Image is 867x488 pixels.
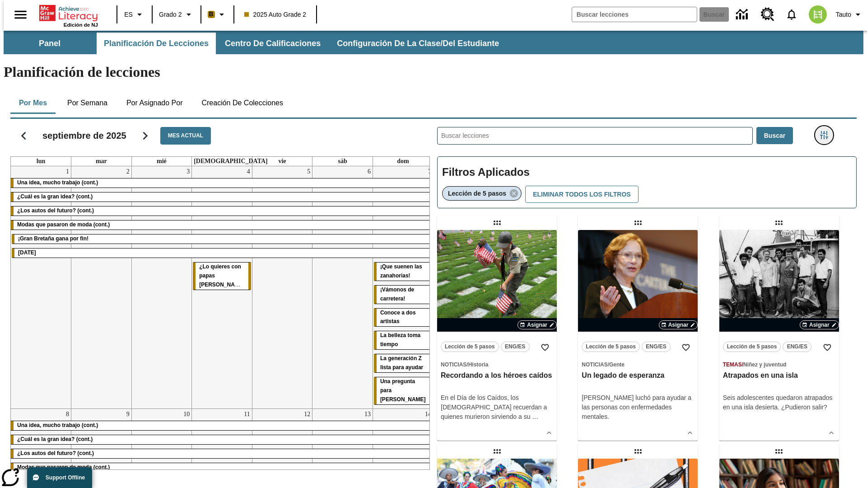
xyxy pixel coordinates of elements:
[517,320,557,329] button: Asignar Elegir fechas
[832,6,867,23] button: Perfil/Configuración
[527,321,547,329] span: Asignar
[441,361,466,368] span: Noticias
[134,124,157,147] button: Seguir
[245,166,252,177] a: 4 de septiembre de 2025
[374,309,432,327] div: Conoce a dos artistas
[727,342,777,352] span: Lección de 5 pasos
[466,361,468,368] span: /
[441,342,499,352] button: Lección de 5 pasos
[582,361,607,368] span: Noticias
[380,378,426,403] span: Una pregunta para Joplin
[668,321,689,329] span: Asignar
[242,409,252,420] a: 11 de septiembre de 2025
[608,361,609,368] span: /
[809,321,830,329] span: Asignar
[124,10,133,19] span: ES
[199,263,248,288] span: ¿Lo quieres con papas fritas?
[35,157,47,166] a: lunes
[582,342,640,352] button: Lección de 5 pasos
[155,6,198,23] button: Grado: Grado 2, Elige un grado
[423,409,433,420] a: 14 de septiembre de 2025
[532,413,538,420] span: …
[12,235,432,244] div: ¡Gran Bretaña gana por fin!
[11,449,433,458] div: ¿Los autos del futuro? (cont.)
[17,193,93,200] span: ¿Cuál es la gran idea? (cont.)
[193,263,251,290] div: ¿Lo quieres con papas fritas?
[542,426,556,440] button: Ver más
[218,33,328,54] button: Centro de calificaciones
[97,33,216,54] button: Planificación de lecciones
[582,360,694,369] span: Tema: Noticias/Gente
[380,286,414,302] span: ¡Vámonos de carretera!
[42,130,126,141] h2: septiembre de 2025
[380,332,420,347] span: La belleza toma tiempo
[18,249,36,256] span: Día del Trabajo
[678,339,694,356] button: Añadir a mis Favoritas
[64,409,71,420] a: 8 de septiembre de 2025
[27,467,92,488] button: Support Offline
[64,22,98,28] span: Edición de NJ
[395,157,410,166] a: domingo
[120,6,149,23] button: Lenguaje: ES, Selecciona un idioma
[204,6,231,23] button: Boost El color de la clase es anaranjado claro. Cambiar el color de la clase.
[631,216,645,230] div: Lección arrastrable: Un legado de esperanza
[445,342,495,352] span: Lección de 5 pasos
[10,92,56,114] button: Por mes
[17,221,110,228] span: Modas que pasaron de moda (cont.)
[815,126,833,144] button: Menú lateral de filtros
[11,435,433,444] div: ¿Cuál es la gran idea? (cont.)
[302,409,312,420] a: 12 de septiembre de 2025
[244,10,307,19] span: 2025 Auto Grade 2
[4,33,507,54] div: Subbarra de navegación
[64,166,71,177] a: 1 de septiembre de 2025
[723,342,781,352] button: Lección de 5 pasos
[442,161,852,183] h2: Filtros Aplicados
[819,339,835,356] button: Añadir a mis Favoritas
[131,166,192,408] td: 3 de septiembre de 2025
[723,371,835,380] h3: Atrapados en una isla
[490,444,504,459] div: Lección arrastrable: ¡Que viva el Cinco de Mayo!
[836,10,851,19] span: Tauto
[12,249,432,258] div: Día del Trabajo
[17,207,94,214] span: ¿Los autos del futuro? (cont.)
[363,409,373,420] a: 13 de septiembre de 2025
[276,157,288,166] a: viernes
[659,320,698,329] button: Asignar Elegir fechas
[723,361,742,368] span: Temas
[11,178,433,188] div: Una idea, mucho trabajo (cont.)
[783,342,811,352] button: ENG/ES
[366,166,373,177] a: 6 de septiembre de 2025
[719,230,839,441] div: lesson details
[305,166,312,177] a: 5 de septiembre de 2025
[825,426,838,440] button: Ver más
[723,360,835,369] span: Tema: Temas/Niñez y juventud
[373,166,433,408] td: 7 de septiembre de 2025
[11,221,433,230] div: Modas que pasaron de moda (cont.)
[468,361,489,368] span: Historia
[119,92,190,114] button: Por asignado por
[71,166,132,408] td: 2 de septiembre de 2025
[809,5,827,23] img: avatar image
[5,33,95,54] button: Panel
[426,166,433,177] a: 7 de septiembre de 2025
[374,286,432,304] div: ¡Vámonos de carretera!
[125,166,131,177] a: 2 de septiembre de 2025
[374,263,432,281] div: ¡Que suenen las zanahorias!
[723,393,835,412] div: Seis adolescentes quedaron atrapados en una isla desierta. ¿Pudieron salir?
[155,157,168,166] a: miércoles
[438,127,752,144] input: Buscar lecciones
[800,320,839,329] button: Asignar Elegir fechas
[17,179,98,186] span: Una idea, mucho trabajo (cont.)
[194,92,290,114] button: Creación de colecciones
[374,354,432,372] div: La generación Z lista para ayudar
[159,10,182,19] span: Grado 2
[582,371,694,380] h3: Un legado de esperanza
[18,235,89,242] span: ¡Gran Bretaña gana por fin!
[330,33,506,54] button: Configuración de la clase/del estudiante
[336,157,349,166] a: sábado
[437,156,857,209] div: Filtros Aplicados
[94,157,109,166] a: martes
[374,377,432,404] div: Una pregunta para Joplin
[192,166,252,408] td: 4 de septiembre de 2025
[441,360,553,369] span: Tema: Noticias/Historia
